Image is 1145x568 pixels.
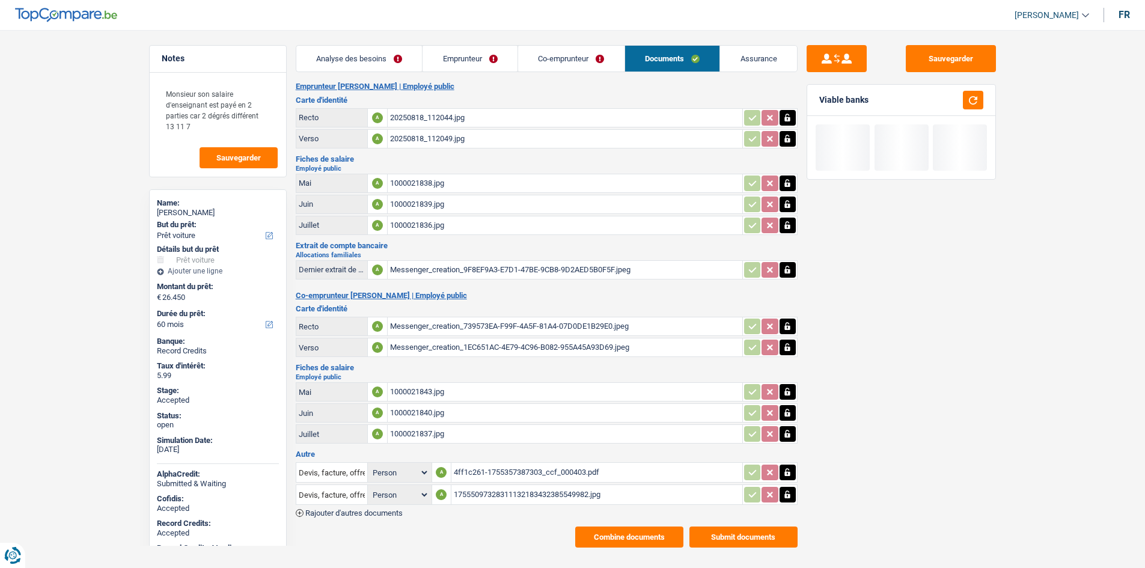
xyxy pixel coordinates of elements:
div: Status: [157,411,279,421]
div: 4ff1c261-1755357387303_ccf_000403.pdf [454,463,740,481]
div: Record Credits: [157,519,279,528]
a: Emprunteur [423,46,518,72]
h2: Emprunteur [PERSON_NAME] | Employé public [296,82,798,91]
div: 1000021836.jpg [390,216,740,234]
div: 20250818_112049.jpg [390,130,740,148]
div: Juillet [299,430,365,439]
h5: Notes [162,53,274,64]
div: Recto [299,113,365,122]
div: A [372,386,383,397]
div: 1000021843.jpg [390,383,740,401]
div: Cofidis: [157,494,279,504]
h2: Employé public [296,374,798,380]
a: [PERSON_NAME] [1005,5,1089,25]
div: A [436,467,447,478]
div: Détails but du prêt [157,245,279,254]
div: Mai [299,179,365,188]
span: € [157,293,161,302]
div: Viable banks [819,95,869,105]
div: AlphaCredit: [157,469,279,479]
button: Sauvegarder [200,147,278,168]
div: A [372,408,383,418]
span: [PERSON_NAME] [1015,10,1079,20]
h3: Fiches de salaire [296,155,798,163]
div: Accepted [157,528,279,538]
div: Messenger_creation_1EC651AC-4E79-4C96-B082-955A45A93D69.jpeg [390,338,740,356]
div: Juin [299,409,365,418]
button: Submit documents [689,527,798,548]
a: Co-emprunteur [518,46,624,72]
h2: Co-emprunteur [PERSON_NAME] | Employé public [296,291,798,301]
div: Messenger_creation_739573EA-F99F-4A5F-81A4-07D0DE1B29E0.jpeg [390,317,740,335]
h3: Extrait de compte bancaire [296,242,798,249]
div: 17555097328311132183432385549982.jpg [454,486,740,504]
div: A [372,342,383,353]
div: A [372,178,383,189]
button: Rajouter d'autres documents [296,509,403,517]
div: Accepted [157,504,279,513]
div: Messenger_creation_9F8EF9A3-E7D1-47BE-9CB8-9D2AED5B0F5F.jpeg [390,261,740,279]
div: Ajouter une ligne [157,267,279,275]
div: A [372,429,383,439]
button: Combine documents [575,527,683,548]
h2: Allocations familiales [296,252,798,258]
h3: Carte d'identité [296,305,798,313]
div: 5.99 [157,371,279,380]
div: Juillet [299,221,365,230]
div: A [372,264,383,275]
div: open [157,420,279,430]
div: Record Credits [157,346,279,356]
div: Simulation Date: [157,436,279,445]
label: Durée du prêt: [157,309,276,319]
h3: Fiches de salaire [296,364,798,371]
div: A [372,199,383,210]
div: Verso [299,134,365,143]
div: Name: [157,198,279,208]
div: Record Credits Atradius: [157,543,279,553]
div: Accepted [157,395,279,405]
h3: Carte d'identité [296,96,798,104]
label: But du prêt: [157,220,276,230]
div: [PERSON_NAME] [157,208,279,218]
div: Stage: [157,386,279,395]
div: A [436,489,447,500]
img: TopCompare Logo [15,8,117,22]
div: 20250818_112044.jpg [390,109,740,127]
a: Analyse des besoins [296,46,423,72]
div: Recto [299,322,365,331]
div: Submitted & Waiting [157,479,279,489]
div: Banque: [157,337,279,346]
label: Montant du prêt: [157,282,276,292]
div: 1000021838.jpg [390,174,740,192]
div: [DATE] [157,445,279,454]
div: 1000021839.jpg [390,195,740,213]
div: Dernier extrait de compte pour vos allocations familiales [299,265,365,274]
a: Documents [625,46,720,72]
div: A [372,133,383,144]
a: Assurance [720,46,797,72]
div: Taux d'intérêt: [157,361,279,371]
div: A [372,220,383,231]
div: fr [1119,9,1130,20]
h2: Employé public [296,165,798,172]
h3: Autre [296,450,798,458]
div: Verso [299,343,365,352]
div: A [372,112,383,123]
button: Sauvegarder [906,45,996,72]
div: 1000021837.jpg [390,425,740,443]
div: Mai [299,388,365,397]
div: Juin [299,200,365,209]
div: 1000021840.jpg [390,404,740,422]
span: Rajouter d'autres documents [305,509,403,517]
span: Sauvegarder [216,154,261,162]
div: A [372,321,383,332]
